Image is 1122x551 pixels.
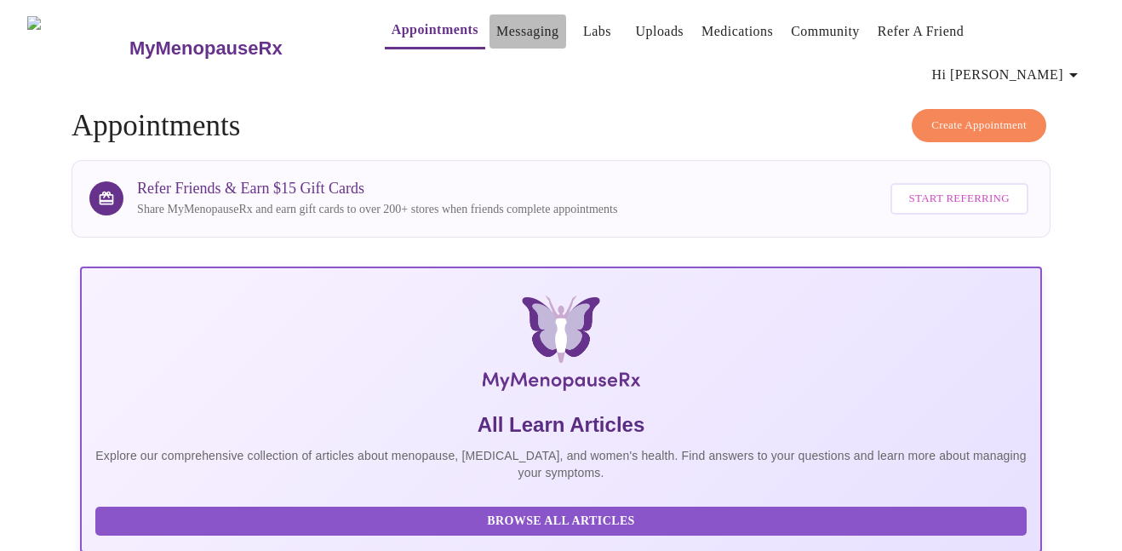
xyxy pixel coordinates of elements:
h3: MyMenopauseRx [129,37,283,60]
button: Appointments [385,13,485,49]
button: Uploads [629,14,691,49]
h5: All Learn Articles [95,411,1027,439]
a: Browse All Articles [95,513,1031,527]
p: Explore our comprehensive collection of articles about menopause, [MEDICAL_DATA], and women's hea... [95,447,1027,481]
a: Start Referring [886,175,1033,223]
button: Messaging [489,14,565,49]
button: Community [784,14,867,49]
span: Start Referring [909,189,1010,209]
button: Hi [PERSON_NAME] [925,58,1091,92]
a: Medications [701,20,773,43]
img: MyMenopauseRx Logo [240,296,882,398]
button: Refer a Friend [871,14,971,49]
a: Refer a Friend [878,20,965,43]
button: Create Appointment [912,109,1046,142]
img: MyMenopauseRx Logo [27,16,127,80]
p: Share MyMenopauseRx and earn gift cards to over 200+ stores when friends complete appointments [137,201,617,218]
button: Labs [570,14,625,49]
span: Browse All Articles [112,511,1010,532]
button: Medications [695,14,780,49]
span: Create Appointment [931,116,1027,135]
a: Messaging [496,20,558,43]
a: MyMenopauseRx [127,19,350,78]
a: Community [791,20,860,43]
h4: Appointments [72,109,1050,143]
span: Hi [PERSON_NAME] [932,63,1084,87]
button: Browse All Articles [95,507,1027,537]
a: Uploads [636,20,684,43]
a: Labs [583,20,611,43]
button: Start Referring [890,183,1028,215]
h3: Refer Friends & Earn $15 Gift Cards [137,180,617,198]
a: Appointments [392,18,478,42]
